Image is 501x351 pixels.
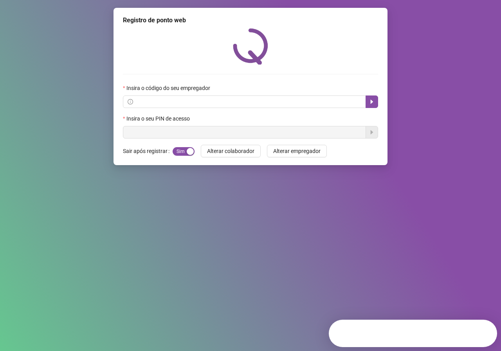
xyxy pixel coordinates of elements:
label: Sair após registrar [123,145,173,157]
iframe: Intercom live chat launcher de descoberta [329,320,497,347]
label: Insira o código do seu empregador [123,84,215,92]
div: Registro de ponto web [123,16,378,25]
button: Alterar colaborador [201,145,261,157]
label: Insira o seu PIN de acesso [123,114,195,123]
span: info-circle [128,99,133,104]
span: Alterar empregador [273,147,321,155]
button: Alterar empregador [267,145,327,157]
iframe: Intercom live chat [474,324,493,343]
span: caret-right [369,99,375,105]
img: QRPoint [233,28,268,65]
span: Alterar colaborador [207,147,254,155]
